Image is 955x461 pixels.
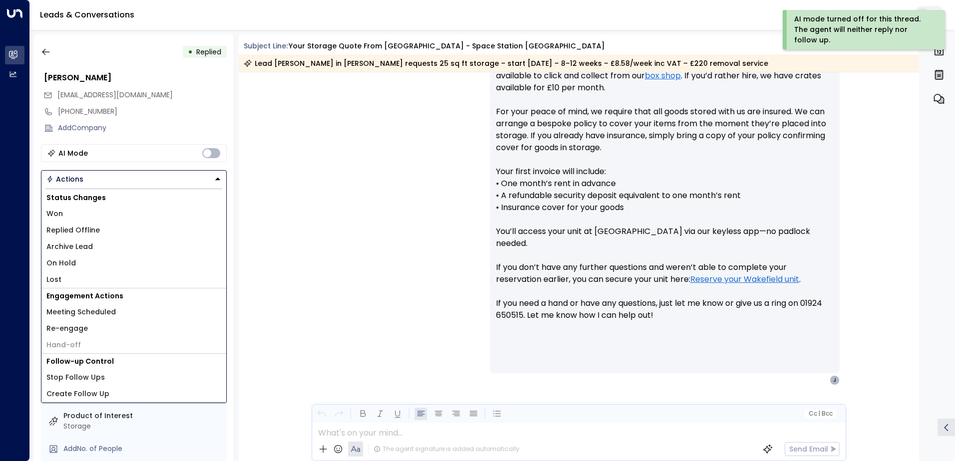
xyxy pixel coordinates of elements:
[804,409,836,419] button: Cc|Bcc
[46,225,100,235] span: Replied Offline
[333,408,345,420] button: Redo
[58,148,88,158] div: AI Mode
[374,445,519,454] div: The agent signature is added automatically
[58,106,227,117] div: [PHONE_NUMBER]
[46,241,93,252] span: Archive Lead
[46,323,88,334] span: Re-engage
[46,307,116,317] span: Meeting Scheduled
[794,14,932,45] div: AI mode turned off for this thread. The agent will neither reply nor follow up.
[63,411,223,421] label: Product of Interest
[41,170,227,188] button: Actions
[289,41,605,51] div: Your storage quote from [GEOGRAPHIC_DATA] - Space Station [GEOGRAPHIC_DATA]
[818,410,820,417] span: |
[46,372,105,383] span: Stop Follow Ups
[46,209,63,219] span: Won
[44,72,227,84] div: [PERSON_NAME]
[196,47,221,57] span: Replied
[46,340,81,350] span: Hand-off
[57,90,173,100] span: julierace10@outlook.com
[244,41,288,51] span: Subject Line:
[41,354,226,369] h1: Follow-up Control
[188,43,193,61] div: •
[46,258,76,268] span: On Hold
[41,190,226,206] h1: Status Changes
[63,421,223,432] div: Storage
[46,389,109,399] span: Create Follow Up
[57,90,173,100] span: [EMAIL_ADDRESS][DOMAIN_NAME]
[315,408,328,420] button: Undo
[830,375,840,385] div: J
[46,175,83,184] div: Actions
[645,70,681,82] a: box shop
[244,58,768,68] div: Lead [PERSON_NAME] in [PERSON_NAME] requests 25 sq ft storage – start [DATE] – 8–12 weeks – £8.58...
[58,123,227,133] div: AddCompany
[63,444,223,454] div: AddNo. of People
[808,410,832,417] span: Cc Bcc
[41,288,226,304] h1: Engagement Actions
[690,273,799,285] a: Reserve your Wakefield unit
[46,274,61,285] span: Lost
[40,9,134,20] a: Leads & Conversations
[41,170,227,188] div: Button group with a nested menu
